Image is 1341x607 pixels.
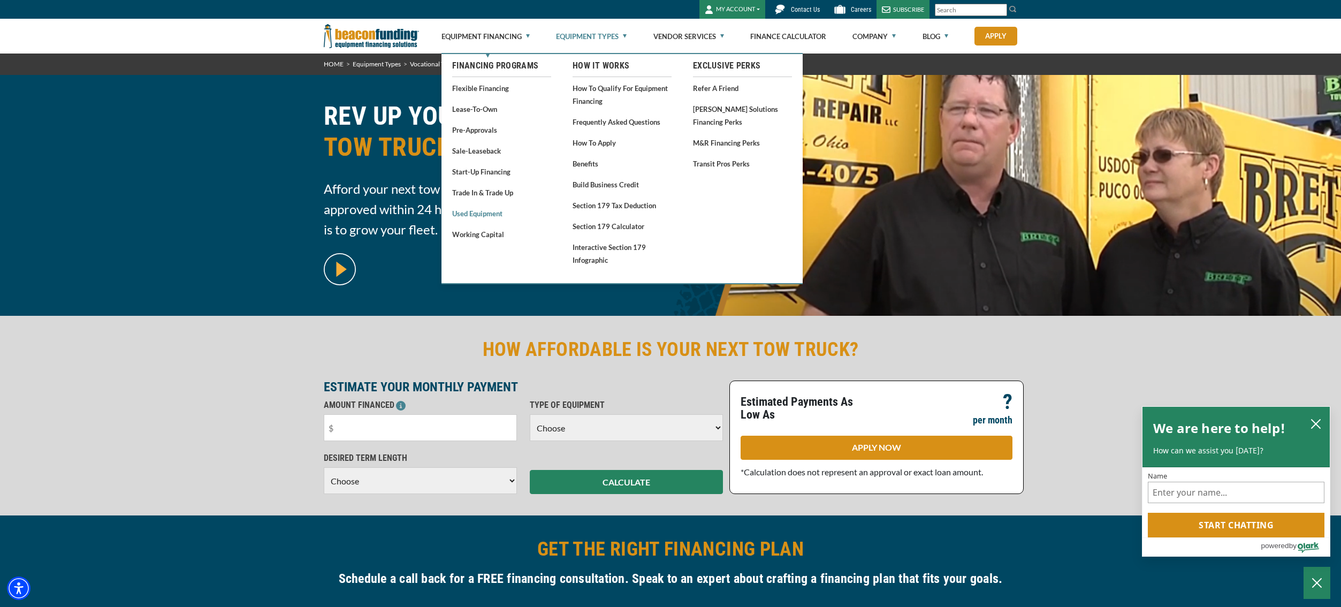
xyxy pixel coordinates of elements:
[693,81,792,95] a: Refer a Friend
[693,136,792,149] a: M&R Financing Perks
[452,227,551,241] a: Working Capital
[324,381,723,393] p: ESTIMATE YOUR MONTHLY PAYMENT
[324,19,419,54] img: Beacon Funding Corporation logo
[452,186,551,199] a: Trade In & Trade Up
[573,59,672,72] a: How It Works
[1307,416,1324,431] button: close chatbox
[324,414,517,441] input: $
[452,59,551,72] a: Financing Programs
[974,27,1017,45] a: Apply
[324,253,356,285] img: video modal pop-up play button
[324,101,664,171] h1: REV UP YOUR BUSINESS
[1289,539,1297,552] span: by
[791,6,820,13] span: Contact Us
[324,399,517,412] p: AMOUNT FINANCED
[1261,538,1330,556] a: Powered by Olark
[324,537,1017,562] h2: GET THE RIGHT FINANCING PLAN
[452,207,551,220] a: Used Equipment
[452,144,551,157] a: Sale-Leaseback
[693,102,792,128] a: [PERSON_NAME] Solutions Financing Perks
[741,467,983,477] span: *Calculation does not represent an approval or exact loan amount.
[324,179,664,240] span: Afford your next tow truck with a low monthly payment. Get approved within 24 hours. Watch the vi...
[750,19,826,54] a: Finance Calculator
[1003,396,1012,408] p: ?
[353,60,401,68] a: Equipment Types
[7,576,31,600] div: Accessibility Menu
[573,178,672,191] a: Build Business Credit
[573,219,672,233] a: Section 179 Calculator
[324,570,1017,588] h4: Schedule a call back for a FREE financing consultation. Speak to an expert about crafting a finan...
[324,337,1017,362] h2: HOW AFFORDABLE IS YOUR NEXT TOW TRUCK?
[741,436,1012,460] a: APPLY NOW
[452,165,551,178] a: Start-Up Financing
[573,136,672,149] a: How to Apply
[653,19,724,54] a: Vendor Services
[693,59,792,72] a: Exclusive Perks
[573,115,672,128] a: Frequently Asked Questions
[1148,473,1324,480] label: Name
[996,6,1004,14] a: Clear search text
[530,470,723,494] button: CALCULATE
[452,81,551,95] a: Flexible Financing
[693,157,792,170] a: Transit Pros Perks
[1148,513,1324,537] button: Start chatting
[1148,482,1324,503] input: Name
[324,452,517,465] p: DESIRED TERM LENGTH
[530,399,723,412] p: TYPE OF EQUIPMENT
[324,60,344,68] a: HOME
[573,81,672,108] a: How to Qualify for Equipment Financing
[556,19,627,54] a: Equipment Types
[441,19,530,54] a: Equipment Financing
[1261,539,1289,552] span: powered
[1153,418,1285,439] h2: We are here to help!
[1304,567,1330,599] button: Close Chatbox
[324,132,664,163] span: TOW TRUCK FINANCING
[1153,445,1319,456] p: How can we assist you [DATE]?
[1009,5,1017,13] img: Search
[452,123,551,136] a: Pre-approvals
[852,19,896,54] a: Company
[573,157,672,170] a: Benefits
[851,6,871,13] span: Careers
[452,102,551,116] a: Lease-To-Own
[410,60,460,68] a: Vocational Trucks
[935,4,1007,16] input: Search
[923,19,948,54] a: Blog
[1142,406,1330,557] div: olark chatbox
[741,396,870,421] p: Estimated Payments As Low As
[573,199,672,212] a: Section 179 Tax Deduction
[973,414,1012,427] p: per month
[573,240,672,267] a: Interactive Section 179 Infographic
